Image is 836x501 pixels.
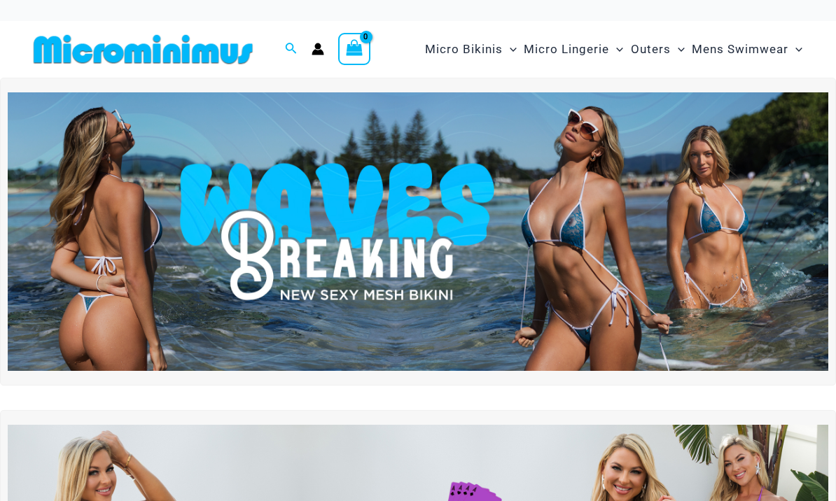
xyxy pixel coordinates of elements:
img: MM SHOP LOGO FLAT [28,34,258,65]
img: Waves Breaking Ocean Bikini Pack [8,92,828,371]
span: Micro Lingerie [524,31,609,67]
span: Menu Toggle [609,31,623,67]
span: Micro Bikinis [425,31,503,67]
a: Search icon link [285,41,298,58]
span: Outers [631,31,671,67]
a: View Shopping Cart, empty [338,33,370,65]
a: Micro LingerieMenu ToggleMenu Toggle [520,28,627,71]
nav: Site Navigation [419,26,808,73]
span: Mens Swimwear [692,31,788,67]
a: OutersMenu ToggleMenu Toggle [627,28,688,71]
span: Menu Toggle [671,31,685,67]
a: Account icon link [312,43,324,55]
span: Menu Toggle [503,31,517,67]
span: Menu Toggle [788,31,802,67]
a: Micro BikinisMenu ToggleMenu Toggle [422,28,520,71]
a: Mens SwimwearMenu ToggleMenu Toggle [688,28,806,71]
